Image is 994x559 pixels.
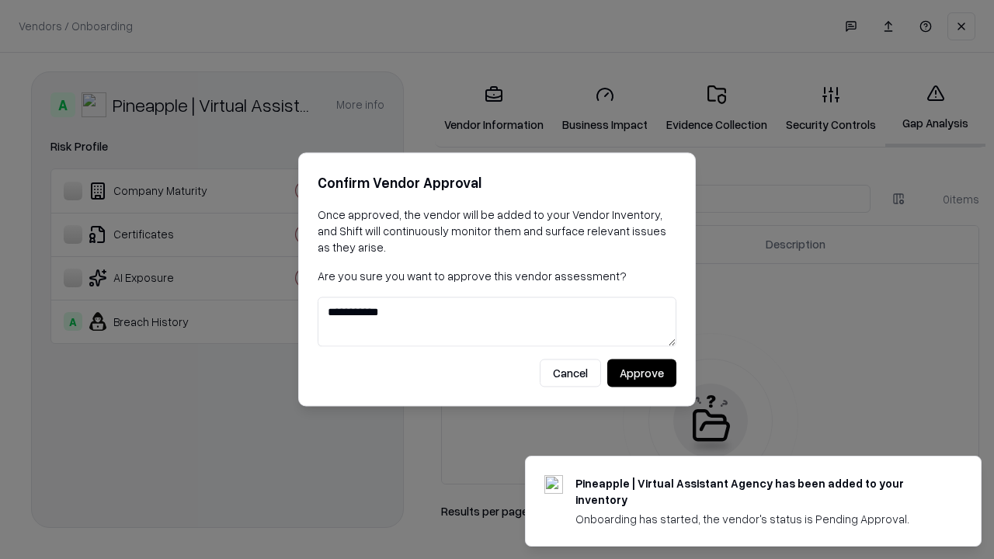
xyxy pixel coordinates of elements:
[318,268,676,284] p: Are you sure you want to approve this vendor assessment?
[318,207,676,255] p: Once approved, the vendor will be added to your Vendor Inventory, and Shift will continuously mon...
[544,475,563,494] img: trypineapple.com
[318,172,676,194] h2: Confirm Vendor Approval
[575,511,944,527] div: Onboarding has started, the vendor's status is Pending Approval.
[575,475,944,508] div: Pineapple | Virtual Assistant Agency has been added to your inventory
[540,359,601,387] button: Cancel
[607,359,676,387] button: Approve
